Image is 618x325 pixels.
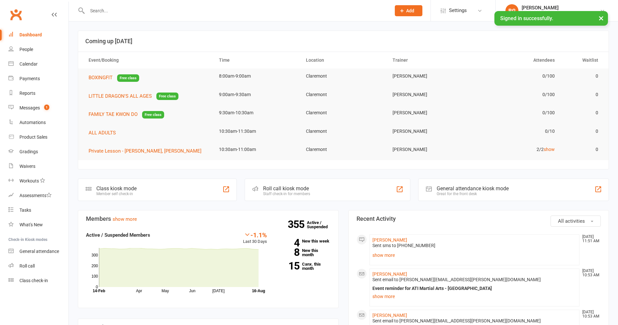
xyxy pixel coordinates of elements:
td: 8:00am-9:00am [213,69,300,84]
a: Payments [8,71,68,86]
td: 0 [561,69,604,84]
h3: Recent Activity [357,216,601,222]
span: BOXINGFIT [89,75,113,81]
div: Workouts [19,178,39,183]
a: 15Canx. this month [277,262,331,270]
div: General attendance kiosk mode [437,185,509,192]
a: 8New this month [277,248,331,257]
div: Gradings [19,149,38,154]
td: 0 [561,87,604,102]
a: Clubworx [8,6,24,23]
td: 0/10 [474,124,561,139]
td: 0 [561,105,604,120]
a: [PERSON_NAME] [372,237,407,243]
span: Free class [117,74,139,82]
th: Time [213,52,300,69]
strong: 355 [288,219,307,229]
div: Calendar [19,61,38,67]
a: Automations [8,115,68,130]
a: Workouts [8,174,68,188]
th: Event/Booking [83,52,213,69]
a: Product Sales [8,130,68,144]
span: Free class [156,93,178,100]
strong: Active / Suspended Members [86,232,150,238]
a: General attendance kiosk mode [8,244,68,259]
a: Gradings [8,144,68,159]
a: show [544,147,555,152]
td: [PERSON_NAME] [387,105,474,120]
button: LITTLE DRAGON'S ALL AGESFree class [89,92,178,100]
th: Trainer [387,52,474,69]
td: Claremont [300,87,387,102]
strong: 8 [277,247,299,257]
a: Roll call [8,259,68,273]
a: [PERSON_NAME] [372,271,407,277]
time: [DATE] 10:53 AM [579,269,600,277]
a: Calendar [8,57,68,71]
a: Tasks [8,203,68,218]
div: ATI Martial Arts - [GEOGRAPHIC_DATA] [522,11,600,17]
time: [DATE] 10:53 AM [579,310,600,319]
button: All activities [551,216,601,227]
span: Private Lesson - [PERSON_NAME], [PERSON_NAME] [89,148,201,154]
th: Attendees [474,52,561,69]
td: 0 [561,124,604,139]
div: Messages [19,105,40,110]
div: Last 30 Days [243,231,267,245]
div: Product Sales [19,134,47,140]
span: Add [406,8,414,13]
div: Class kiosk mode [96,185,137,192]
div: Great for the front desk [437,192,509,196]
div: Automations [19,120,46,125]
td: 2/2 [474,142,561,157]
strong: 15 [277,261,299,271]
div: -1.1% [243,231,267,238]
div: People [19,47,33,52]
button: FAMILY TAE KWON DOFree class [89,110,164,119]
td: Claremont [300,124,387,139]
span: FAMILY TAE KWON DO [89,111,138,117]
div: Event reminder for ATI Martial Arts - [GEOGRAPHIC_DATA] [372,286,577,291]
th: Waitlist [561,52,604,69]
div: Member self check-in [96,192,137,196]
a: Messages 1 [8,101,68,115]
div: Tasks [19,207,31,213]
div: Payments [19,76,40,81]
a: Reports [8,86,68,101]
td: 0/100 [474,87,561,102]
div: Assessments [19,193,52,198]
a: Dashboard [8,28,68,42]
div: General attendance [19,249,59,254]
div: Roll call [19,263,35,269]
div: Staff check-in for members [263,192,310,196]
span: All activities [558,218,585,224]
span: Sent email to [PERSON_NAME][EMAIL_ADDRESS][PERSON_NAME][DOMAIN_NAME] [372,318,541,323]
td: [PERSON_NAME] [387,124,474,139]
div: Roll call kiosk mode [263,185,310,192]
td: 10:30am-11:30am [213,124,300,139]
span: ALL ADULTS [89,130,116,136]
button: Private Lesson - [PERSON_NAME], [PERSON_NAME] [89,147,206,155]
div: What's New [19,222,43,227]
span: Sent email to [PERSON_NAME][EMAIL_ADDRESS][PERSON_NAME][DOMAIN_NAME] [372,277,541,282]
td: [PERSON_NAME] [387,87,474,102]
a: What's New [8,218,68,232]
a: Waivers [8,159,68,174]
span: LITTLE DRAGON'S ALL AGES [89,93,152,99]
a: [PERSON_NAME] [372,313,407,318]
a: show more [372,251,577,260]
span: Signed in successfully. [500,15,553,21]
td: 10:30am-11:00am [213,142,300,157]
td: [PERSON_NAME] [387,69,474,84]
input: Search... [85,6,386,15]
td: 0 [561,142,604,157]
div: [PERSON_NAME] [522,5,600,11]
strong: 4 [277,238,299,248]
td: 9:30am-10:30am [213,105,300,120]
span: Free class [142,111,164,119]
button: Add [395,5,422,16]
time: [DATE] 11:51 AM [579,235,600,243]
td: [PERSON_NAME] [387,142,474,157]
td: Claremont [300,105,387,120]
span: Sent sms to [PHONE_NUMBER] [372,243,435,248]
